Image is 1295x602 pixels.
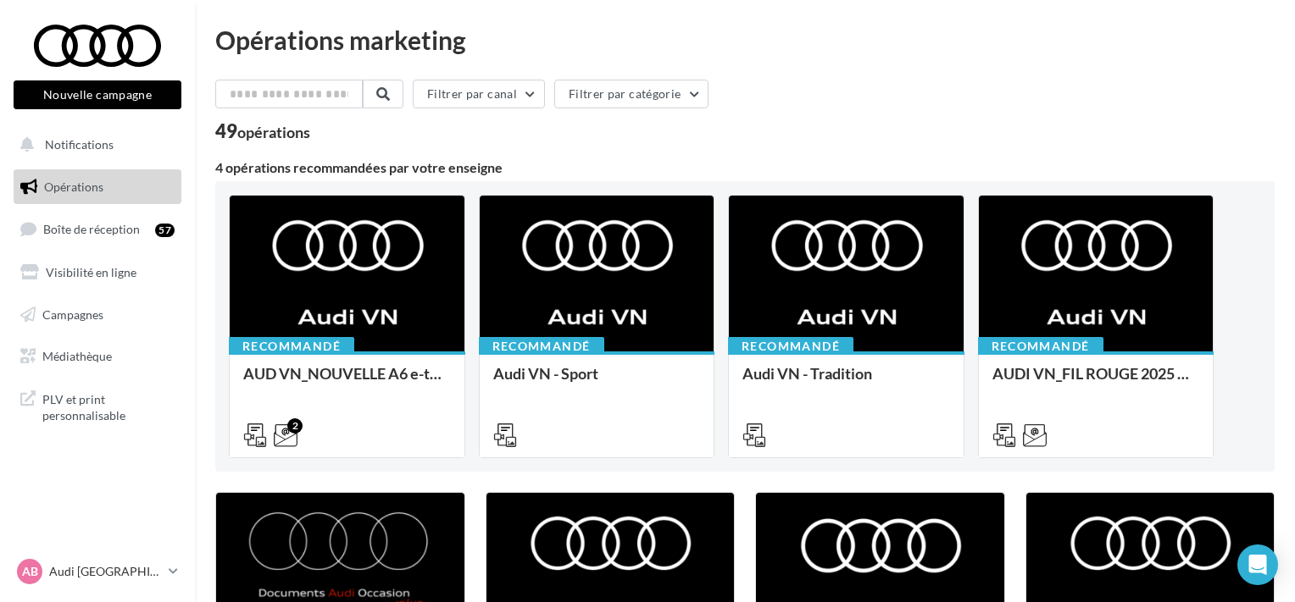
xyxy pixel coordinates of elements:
[215,122,310,141] div: 49
[287,418,303,434] div: 2
[978,337,1103,356] div: Recommandé
[554,80,709,108] button: Filtrer par catégorie
[10,339,185,374] a: Médiathèque
[42,307,103,321] span: Campagnes
[237,124,310,140] div: opérations
[43,222,140,236] span: Boîte de réception
[728,337,853,356] div: Recommandé
[215,27,1275,52] div: Opérations marketing
[10,211,185,247] a: Boîte de réception57
[243,365,451,399] div: AUD VN_NOUVELLE A6 e-tron
[1237,544,1278,585] div: Open Intercom Messenger
[10,127,178,163] button: Notifications
[14,555,181,588] a: AB Audi [GEOGRAPHIC_DATA]
[742,365,950,399] div: Audi VN - Tradition
[493,365,701,399] div: Audi VN - Sport
[44,179,103,194] span: Opérations
[10,169,185,205] a: Opérations
[46,265,136,279] span: Visibilité en ligne
[10,297,185,333] a: Campagnes
[10,381,185,431] a: PLV et print personnalisable
[49,563,162,580] p: Audi [GEOGRAPHIC_DATA]
[10,255,185,290] a: Visibilité en ligne
[413,80,545,108] button: Filtrer par canal
[42,349,112,363] span: Médiathèque
[479,337,604,356] div: Recommandé
[42,388,175,424] span: PLV et print personnalisable
[45,137,114,152] span: Notifications
[155,224,175,237] div: 57
[992,365,1200,399] div: AUDI VN_FIL ROUGE 2025 - A1, Q2, Q3, Q5 et Q4 e-tron
[215,161,1275,174] div: 4 opérations recommandées par votre enseigne
[229,337,354,356] div: Recommandé
[14,80,181,109] button: Nouvelle campagne
[22,563,38,580] span: AB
